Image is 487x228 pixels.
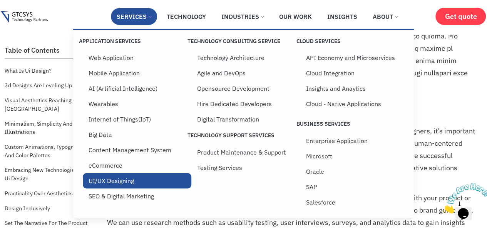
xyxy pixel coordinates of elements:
a: Microsoft [300,148,408,164]
a: Embracing New Technologies In Ui Design [5,164,89,184]
a: Technology [161,8,212,25]
a: Design Inclusively [5,202,50,215]
a: Industries [216,8,269,25]
a: Enterprise Application [300,133,408,148]
a: Product Maintenance & Support [191,145,300,160]
a: Content Management System [83,142,191,158]
a: Cloud - Native Applications [300,96,408,112]
a: UI/UX Designing [83,173,191,188]
a: Visual Aesthetics Reaching [GEOGRAPHIC_DATA] [5,94,89,115]
span: Get quote [445,12,477,20]
a: Wearables [83,96,191,112]
a: Internet of Things(IoT) [83,112,191,127]
a: AI (Artificial Intelligence) [83,81,191,96]
a: Practicality Over Aesthetics [5,187,73,200]
a: Services [111,8,157,25]
a: Salesforce [300,195,408,210]
p: Business Services [296,120,405,127]
a: About [367,8,403,25]
span: 1 [3,3,6,10]
a: Oracle [300,164,408,179]
a: Custom Animations, Typography And Color Palettes [5,141,89,161]
a: Minimalism, Simplicity And Illustrations [5,118,89,138]
a: SAP [300,179,408,195]
p: Application Services [79,38,187,45]
a: SEO & Digital Marketing [83,188,191,204]
a: Insights and Anaytics [300,81,408,96]
a: What Is Ui Design? [5,65,52,77]
a: Web Application [83,50,191,65]
p: Technology Support Services [187,132,296,139]
a: Big Data [83,127,191,142]
a: Cloud Integration [300,65,408,81]
a: Testing Services [191,160,300,175]
a: API Economy and Microservices [300,50,408,65]
a: Insights [321,8,363,25]
a: Digital Transformation [191,112,300,127]
h2: Table of Contents [5,46,89,55]
a: eCommerce [83,158,191,173]
a: Hire Dedicated Developers [191,96,300,112]
img: Chat attention grabber [3,3,51,33]
a: Mobile Application [83,65,191,81]
img: Gtcsys logo [1,11,47,23]
a: Opensource Development [191,81,300,96]
iframe: chat widget [439,180,487,216]
a: Our Work [273,8,318,25]
p: Technology Consulting Service [187,38,296,45]
p: Cloud Services [296,38,405,45]
a: Technology Architecture [191,50,300,65]
a: Get quote [435,8,486,25]
a: 3d Designs Are Leveling Up [5,79,72,92]
a: Agile and DevOps [191,65,300,81]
